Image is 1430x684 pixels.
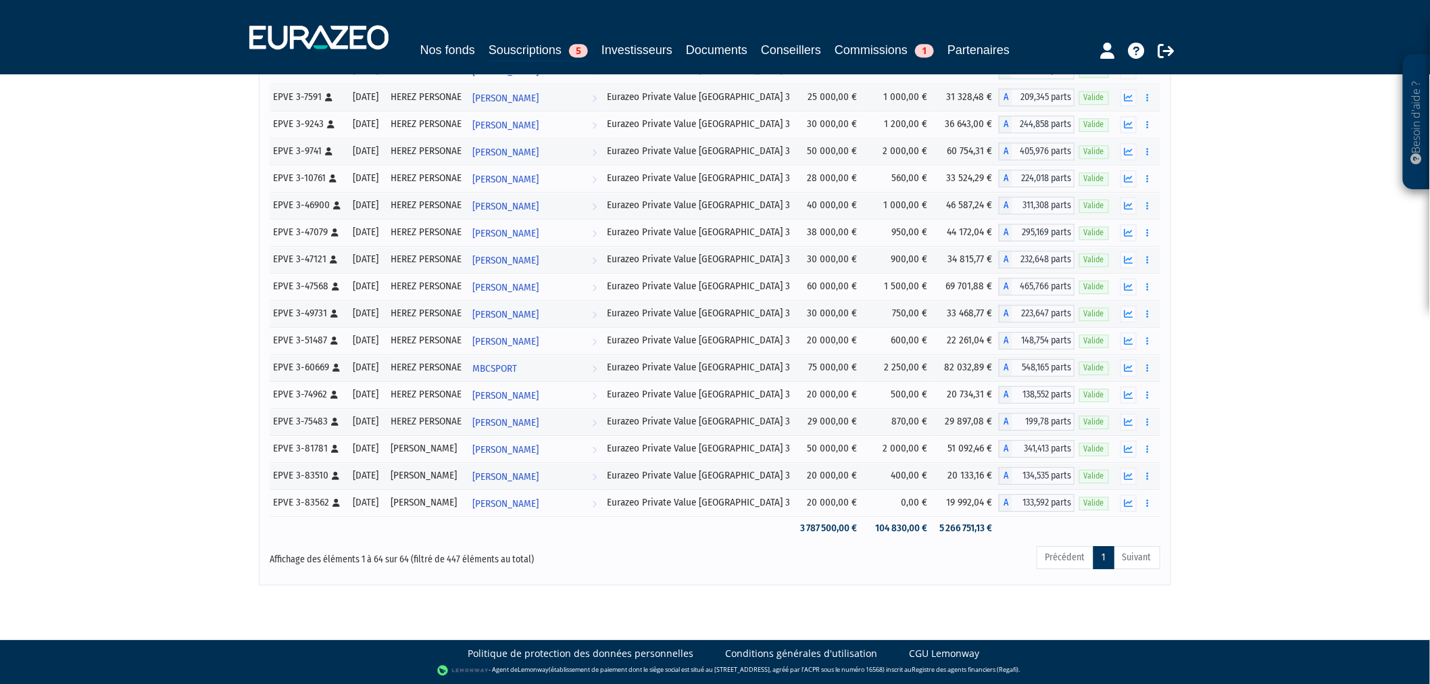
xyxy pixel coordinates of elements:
[1012,116,1074,133] span: 244,858 parts
[607,117,791,131] div: Eurazeo Private Value [GEOGRAPHIC_DATA] 3
[999,305,1074,322] div: A - Eurazeo Private Value Europe 3
[915,44,934,57] span: 1
[273,387,341,401] div: EPVE 3-74962
[864,165,934,192] td: 560,00 €
[607,252,791,266] div: Eurazeo Private Value [GEOGRAPHIC_DATA] 3
[1012,197,1074,214] span: 311,308 parts
[999,224,1074,241] div: A - Eurazeo Private Value Europe 3
[601,41,672,59] a: Investisseurs
[472,356,517,381] span: MBCSPORT
[350,144,381,158] div: [DATE]
[332,472,339,480] i: [Français] Personne physique
[330,310,338,318] i: [Français] Personne physique
[1079,172,1109,185] span: Valide
[607,90,791,104] div: Eurazeo Private Value [GEOGRAPHIC_DATA] 3
[273,198,341,212] div: EPVE 3-46900
[387,138,467,165] td: HEREZ PERSONAE
[467,273,602,300] a: [PERSON_NAME]
[592,194,597,219] i: Voir l'investisseur
[592,491,597,516] i: Voir l'investisseur
[387,462,467,489] td: [PERSON_NAME]
[795,462,864,489] td: 20 000,00 €
[999,143,1074,160] div: A - Eurazeo Private Value Europe 3
[592,383,597,408] i: Voir l'investisseur
[1409,62,1425,183] p: Besoin d'aide ?
[935,408,999,435] td: 29 897,08 €
[592,140,597,165] i: Voir l'investisseur
[592,113,597,138] i: Voir l'investisseur
[912,665,1018,674] a: Registre des agents financiers (Regafi)
[795,300,864,327] td: 30 000,00 €
[1012,89,1074,106] span: 209,345 parts
[467,165,602,192] a: [PERSON_NAME]
[1079,91,1109,104] span: Valide
[999,116,1012,133] span: A
[607,225,791,239] div: Eurazeo Private Value [GEOGRAPHIC_DATA] 3
[350,252,381,266] div: [DATE]
[999,386,1012,404] span: A
[1079,280,1109,293] span: Valide
[387,408,467,435] td: HEREZ PERSONAE
[607,306,791,320] div: Eurazeo Private Value [GEOGRAPHIC_DATA] 3
[999,170,1012,187] span: A
[468,647,693,660] a: Politique de protection des données personnelles
[249,25,389,49] img: 1732889491-logotype_eurazeo_blanc_rvb.png
[273,441,341,456] div: EPVE 3-81781
[1079,145,1109,158] span: Valide
[909,647,979,660] a: CGU Lemonway
[999,170,1074,187] div: A - Eurazeo Private Value Europe 3
[864,381,934,408] td: 500,00 €
[935,489,999,516] td: 19 992,04 €
[607,387,791,401] div: Eurazeo Private Value [GEOGRAPHIC_DATA] 3
[1012,170,1074,187] span: 224,018 parts
[350,198,381,212] div: [DATE]
[467,327,602,354] a: [PERSON_NAME]
[795,327,864,354] td: 20 000,00 €
[332,499,340,507] i: [Français] Personne physique
[1012,467,1074,485] span: 134,535 parts
[1079,308,1109,320] span: Valide
[350,306,381,320] div: [DATE]
[795,354,864,381] td: 75 000,00 €
[1079,335,1109,347] span: Valide
[999,494,1012,512] span: A
[999,332,1012,349] span: A
[273,495,341,510] div: EPVE 3-83562
[467,84,602,111] a: [PERSON_NAME]
[864,192,934,219] td: 1 000,00 €
[999,197,1074,214] div: A - Eurazeo Private Value Europe 3
[1012,278,1074,295] span: 465,766 parts
[935,354,999,381] td: 82 032,89 €
[607,468,791,483] div: Eurazeo Private Value [GEOGRAPHIC_DATA] 3
[329,174,337,182] i: [Français] Personne physique
[273,225,341,239] div: EPVE 3-47079
[472,302,539,327] span: [PERSON_NAME]
[864,354,934,381] td: 2 250,00 €
[273,117,341,131] div: EPVE 3-9243
[795,165,864,192] td: 28 000,00 €
[999,332,1074,349] div: A - Eurazeo Private Value Europe 3
[935,84,999,111] td: 31 328,48 €
[999,278,1074,295] div: A - Eurazeo Private Value Europe 3
[1079,253,1109,266] span: Valide
[1079,389,1109,401] span: Valide
[795,489,864,516] td: 20 000,00 €
[999,359,1074,376] div: A - Eurazeo Private Value Europe 3
[472,167,539,192] span: [PERSON_NAME]
[864,219,934,246] td: 950,00 €
[999,467,1012,485] span: A
[387,435,467,462] td: [PERSON_NAME]
[1093,546,1114,569] a: 1
[350,90,381,104] div: [DATE]
[472,464,539,489] span: [PERSON_NAME]
[467,354,602,381] a: MBCSPORT
[795,381,864,408] td: 20 000,00 €
[864,435,934,462] td: 2 000,00 €
[1079,416,1109,429] span: Valide
[273,171,341,185] div: EPVE 3-10761
[273,360,341,374] div: EPVE 3-60669
[387,192,467,219] td: HEREZ PERSONAE
[350,495,381,510] div: [DATE]
[795,435,864,462] td: 50 000,00 €
[350,333,381,347] div: [DATE]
